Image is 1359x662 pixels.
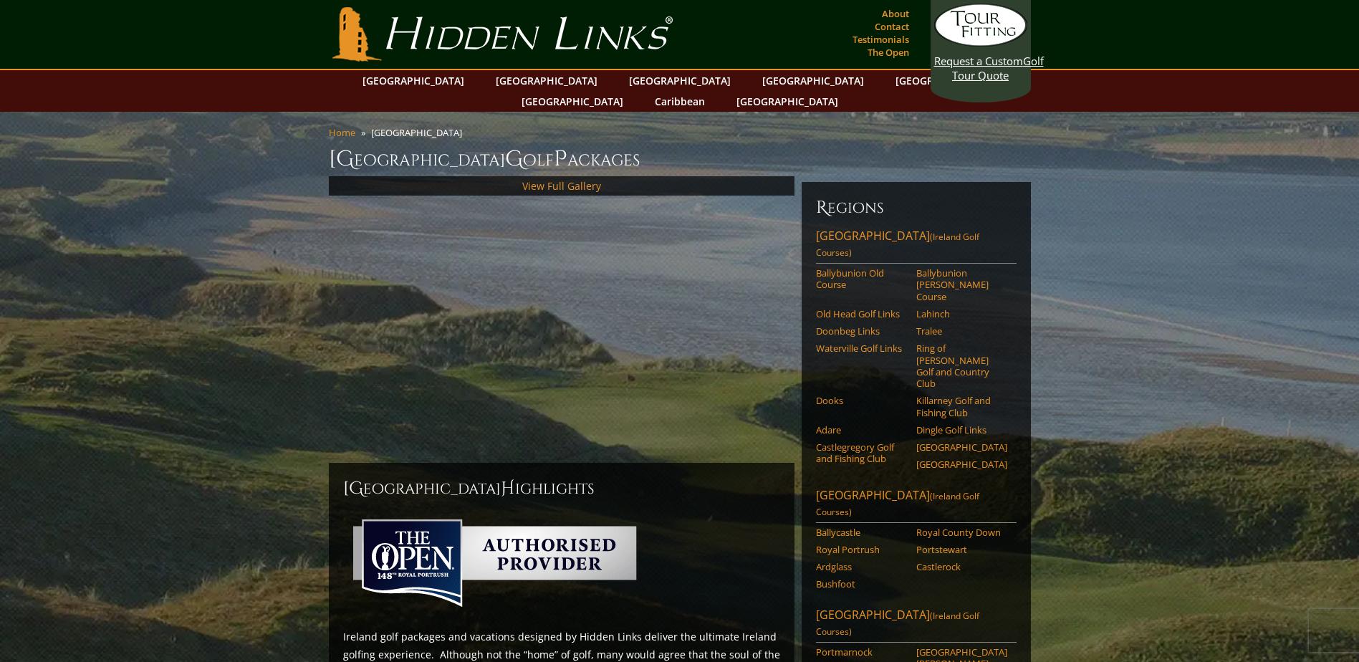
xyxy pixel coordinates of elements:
[888,70,1004,91] a: [GEOGRAPHIC_DATA]
[916,267,1007,302] a: Ballybunion [PERSON_NAME] Course
[755,70,871,91] a: [GEOGRAPHIC_DATA]
[878,4,913,24] a: About
[916,395,1007,418] a: Killarney Golf and Fishing Club
[729,91,845,112] a: [GEOGRAPHIC_DATA]
[916,424,1007,436] a: Dingle Golf Links
[816,395,907,406] a: Dooks
[554,145,567,173] span: P
[329,145,1031,173] h1: [GEOGRAPHIC_DATA] olf ackages
[871,16,913,37] a: Contact
[514,91,630,112] a: [GEOGRAPHIC_DATA]
[816,607,1017,643] a: [GEOGRAPHIC_DATA](Ireland Golf Courses)
[329,126,355,139] a: Home
[816,424,907,436] a: Adare
[816,267,907,291] a: Ballybunion Old Course
[916,561,1007,572] a: Castlerock
[622,70,738,91] a: [GEOGRAPHIC_DATA]
[816,342,907,354] a: Waterville Golf Links
[816,561,907,572] a: Ardglass
[916,527,1007,538] a: Royal County Down
[816,527,907,538] a: Ballycastle
[816,196,1017,219] h6: Regions
[501,477,515,500] span: H
[816,308,907,320] a: Old Head Golf Links
[489,70,605,91] a: [GEOGRAPHIC_DATA]
[864,42,913,62] a: The Open
[343,477,780,500] h2: [GEOGRAPHIC_DATA] ighlights
[816,610,979,638] span: (Ireland Golf Courses)
[816,228,1017,264] a: [GEOGRAPHIC_DATA](Ireland Golf Courses)
[522,179,601,193] a: View Full Gallery
[816,487,1017,523] a: [GEOGRAPHIC_DATA](Ireland Golf Courses)
[816,231,979,259] span: (Ireland Golf Courses)
[816,544,907,555] a: Royal Portrush
[355,70,471,91] a: [GEOGRAPHIC_DATA]
[934,54,1023,68] span: Request a Custom
[916,325,1007,337] a: Tralee
[916,459,1007,470] a: [GEOGRAPHIC_DATA]
[816,325,907,337] a: Doonbeg Links
[816,490,979,518] span: (Ireland Golf Courses)
[916,342,1007,389] a: Ring of [PERSON_NAME] Golf and Country Club
[505,145,523,173] span: G
[916,441,1007,453] a: [GEOGRAPHIC_DATA]
[816,578,907,590] a: Bushfoot
[916,544,1007,555] a: Portstewart
[816,646,907,658] a: Portmarnock
[916,308,1007,320] a: Lahinch
[849,29,913,49] a: Testimonials
[371,126,468,139] li: [GEOGRAPHIC_DATA]
[816,441,907,465] a: Castlegregory Golf and Fishing Club
[934,4,1027,82] a: Request a CustomGolf Tour Quote
[648,91,712,112] a: Caribbean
